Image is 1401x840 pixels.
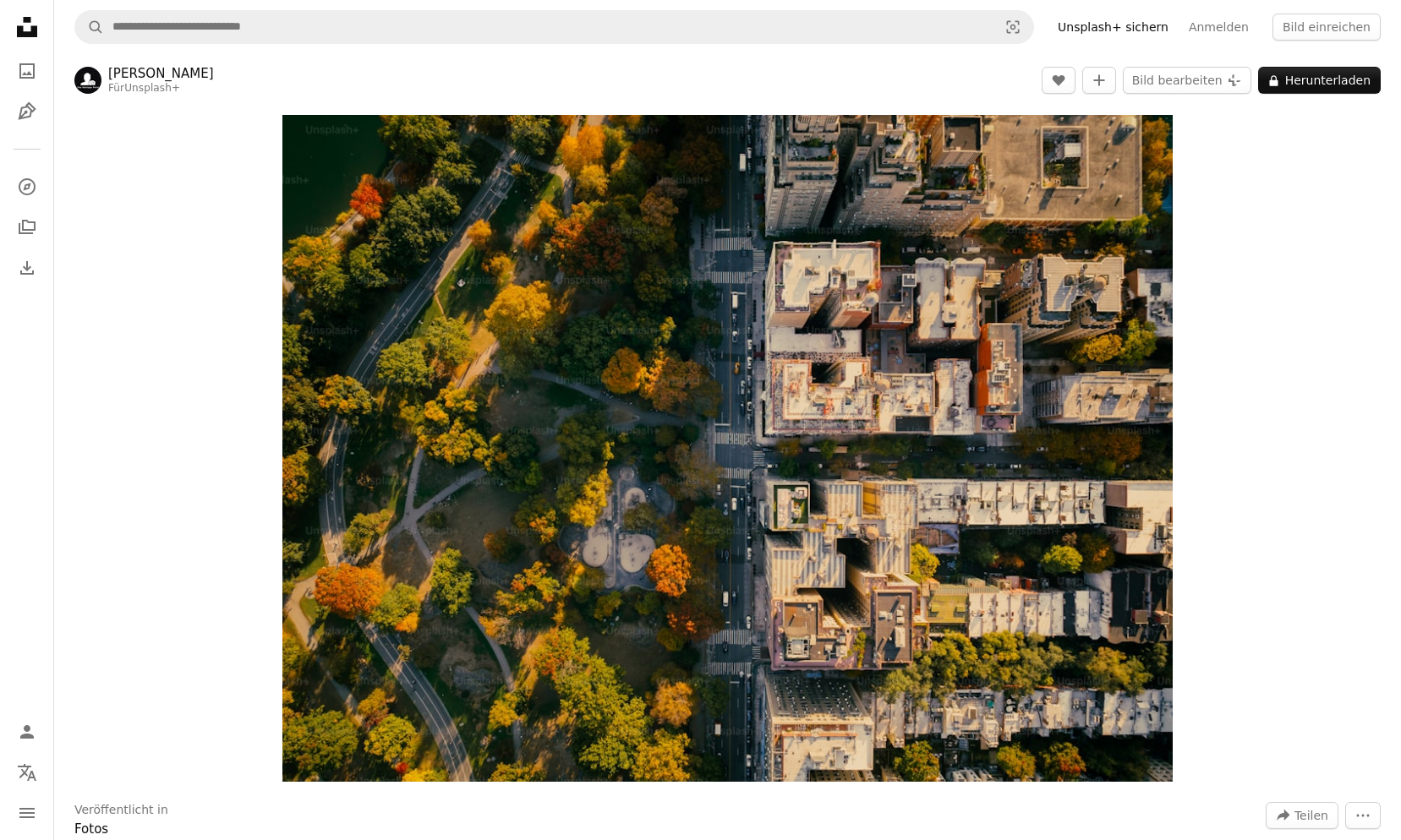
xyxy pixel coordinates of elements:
[124,82,180,94] a: Unsplash+
[10,796,44,830] button: Menü
[10,95,44,128] a: Grafiken
[10,715,44,749] a: Anmelden / Registrieren
[1042,67,1075,94] button: Gefällt mir
[1258,67,1381,94] button: Herunterladen
[108,82,214,95] div: Für
[74,67,101,94] img: Zum Profil von Lerone Pieters
[1123,67,1251,94] button: Bild bearbeiten
[1179,14,1259,41] a: Anmelden
[1048,14,1179,41] a: Unsplash+ sichern
[108,65,214,82] a: [PERSON_NAME]
[10,210,44,244] a: Kollektionen
[10,170,44,204] a: Entdecken
[282,115,1174,782] img: Eine Luftaufnahme einer Stadt mit vielen Bäumen
[10,251,44,285] a: Bisherige Downloads
[282,115,1174,782] button: Dieses Bild heranzoomen
[1294,803,1328,828] span: Teilen
[1272,14,1381,41] button: Bild einreichen
[75,11,104,43] button: Unsplash suchen
[74,802,168,819] h3: Veröffentlicht in
[74,10,1034,44] form: Finden Sie Bildmaterial auf der ganzen Webseite
[1266,802,1338,829] button: Dieses Bild teilen
[10,755,44,789] button: Sprache
[1345,802,1381,829] button: Weitere Aktionen
[10,54,44,88] a: Fotos
[74,821,108,837] a: Fotos
[1082,67,1116,94] button: Zu Kollektion hinzufügen
[993,11,1033,43] button: Visuelle Suche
